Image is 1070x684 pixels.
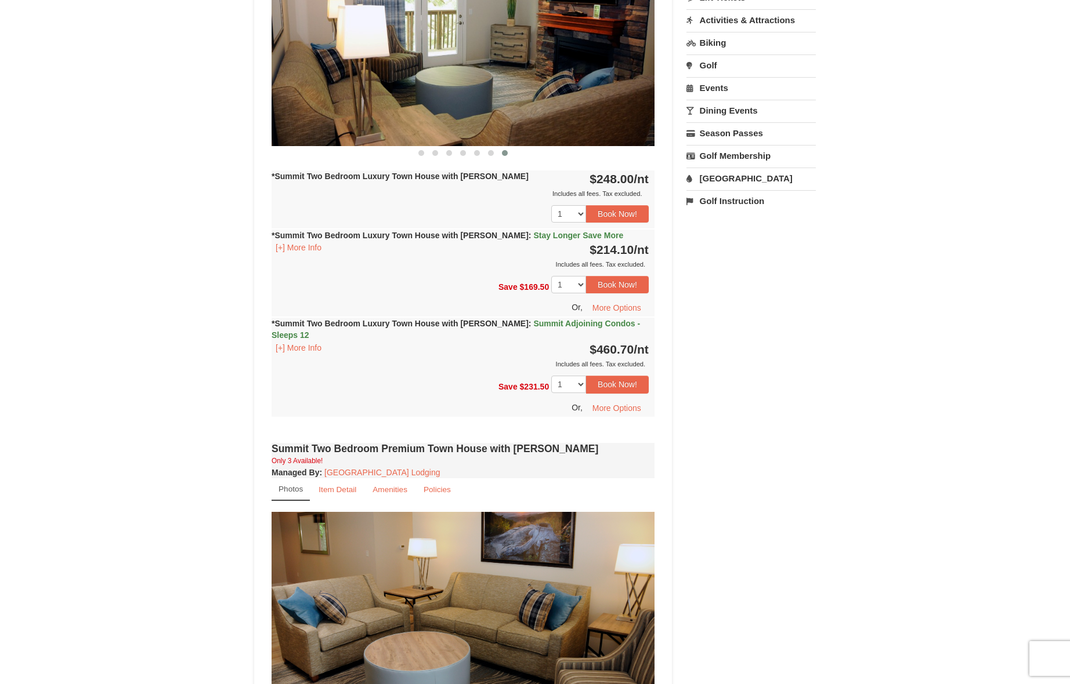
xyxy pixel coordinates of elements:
[319,485,356,494] small: Item Detail
[279,485,303,493] small: Photos
[529,231,532,240] span: :
[311,478,364,501] a: Item Detail
[686,190,816,212] a: Golf Instruction
[585,299,649,316] button: More Options
[586,376,649,393] button: Book Now!
[498,382,518,391] span: Save
[272,319,640,340] strong: *Summit Two Bedroom Luxury Town House with [PERSON_NAME]
[586,205,649,223] button: Book Now!
[272,443,655,454] h4: Summit Two Bedroom Premium Town House with [PERSON_NAME]
[520,382,550,391] span: $231.50
[634,172,649,185] span: /nt
[272,358,649,370] div: Includes all fees. Tax excluded.
[272,341,326,354] button: [+] More Info
[634,243,649,256] span: /nt
[272,188,649,199] div: Includes all fees. Tax excluded.
[686,145,816,166] a: Golf Membership
[520,282,550,292] span: $169.50
[272,172,529,181] strong: *Summit Two Bedroom Luxury Town House with [PERSON_NAME]
[373,485,407,494] small: Amenities
[572,303,583,312] span: Or,
[533,231,623,240] span: Stay Longer Save More
[272,231,623,240] strong: *Summit Two Bedroom Luxury Town House with [PERSON_NAME]
[686,168,816,189] a: [GEOGRAPHIC_DATA]
[498,282,518,292] span: Save
[424,485,451,494] small: Policies
[686,77,816,99] a: Events
[416,478,458,501] a: Policies
[586,276,649,293] button: Book Now!
[272,241,326,254] button: [+] More Info
[572,402,583,412] span: Or,
[529,319,532,328] span: :
[686,100,816,121] a: Dining Events
[272,478,310,501] a: Photos
[324,468,440,477] a: [GEOGRAPHIC_DATA] Lodging
[365,478,415,501] a: Amenities
[686,9,816,31] a: Activities & Attractions
[272,457,323,465] small: Only 3 Available!
[272,468,322,477] strong: :
[686,122,816,144] a: Season Passes
[585,399,649,417] button: More Options
[590,172,649,185] strong: $248.00
[686,32,816,53] a: Biking
[634,343,649,356] span: /nt
[272,259,649,270] div: Includes all fees. Tax excluded.
[590,343,634,356] span: $460.70
[686,54,816,76] a: Golf
[590,243,634,256] span: $214.10
[272,468,319,477] span: Managed By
